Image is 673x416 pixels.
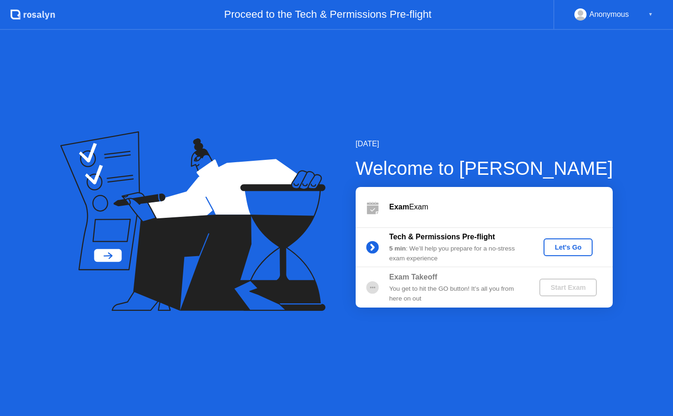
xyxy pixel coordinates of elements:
b: Exam Takeoff [389,273,437,281]
div: Exam [389,201,613,213]
div: ▼ [648,8,653,21]
div: Let's Go [547,244,589,251]
b: Tech & Permissions Pre-flight [389,233,495,241]
button: Let's Go [544,238,593,256]
div: Welcome to [PERSON_NAME] [356,154,613,182]
div: : We’ll help you prepare for a no-stress exam experience [389,244,524,263]
b: Exam [389,203,409,211]
div: You get to hit the GO button! It’s all you from here on out [389,284,524,303]
b: 5 min [389,245,406,252]
button: Start Exam [539,279,597,296]
div: Start Exam [543,284,593,291]
div: [DATE] [356,138,613,150]
div: Anonymous [589,8,629,21]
